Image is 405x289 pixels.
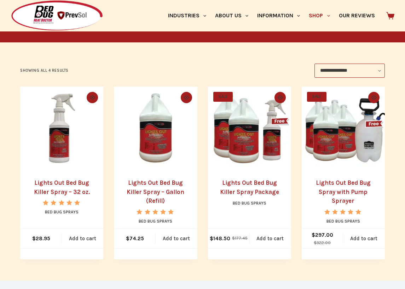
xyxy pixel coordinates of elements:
[62,229,104,248] a: Add to cart: “Lights Out Bed Bug Killer Spray - 32 oz.”
[232,236,235,241] span: $
[210,235,213,242] span: $
[314,64,385,78] select: Shop order
[126,235,144,242] bdi: 74.25
[208,87,291,170] img: Lights Out Bed Bug Spray Package with two gallons and one 32 oz
[210,235,230,242] bdi: 148.50
[220,179,279,195] a: Lights Out Bed Bug Killer Spray Package
[43,200,81,222] span: Rated out of 5
[114,87,197,170] img: Lights Out Bed Bug Killer Spray - Gallon (Refill)
[274,92,286,103] button: Quick view toggle
[43,200,81,205] div: Rated 5.00 out of 5
[137,209,174,214] div: Rated 5.00 out of 5
[208,87,291,170] picture: LightsOutPackage
[213,92,233,102] span: SALE
[6,3,27,24] button: Open LiveChat chat widget
[34,179,90,195] a: Lights Out Bed Bug Killer Spray – 32 oz.
[324,209,362,214] div: Rated 5.00 out of 5
[312,232,315,238] span: $
[314,240,317,245] span: $
[20,87,103,170] picture: lights-out-qt-sprayer
[312,232,333,238] bdi: 297.00
[249,229,291,248] a: Add to cart: “Lights Out Bed Bug Killer Spray Package”
[114,87,197,170] picture: lights-out-gallon
[208,87,291,170] a: Lights Out Bed Bug Killer Spray Package
[368,92,380,103] button: Quick view toggle
[156,229,197,248] a: Add to cart: “Lights Out Bed Bug Killer Spray - Gallon (Refill)”
[20,67,69,74] p: Showing all 4 results
[139,219,172,224] a: Bed Bug Sprays
[326,219,360,224] a: Bed Bug Sprays
[20,87,103,170] img: Lights Out Bed Bug Killer Spray - 32 oz.
[232,236,248,241] bdi: 177.45
[314,240,331,245] bdi: 322.00
[127,179,184,204] a: Lights Out Bed Bug Killer Spray – Gallon (Refill)
[32,235,36,242] span: $
[87,92,98,103] button: Quick view toggle
[324,209,362,231] span: Rated out of 5
[137,209,174,231] span: Rated out of 5
[45,210,79,214] a: Bed Bug Sprays
[302,87,385,170] a: Lights Out Bed Bug Spray with Pump Sprayer
[181,92,192,103] button: Quick view toggle
[32,235,50,242] bdi: 28.95
[307,92,326,102] span: SALE
[343,229,385,248] a: Add to cart: “Lights Out Bed Bug Spray with Pump Sprayer”
[233,201,266,206] a: Bed Bug Sprays
[316,179,371,204] a: Lights Out Bed Bug Spray with Pump Sprayer
[126,235,129,242] span: $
